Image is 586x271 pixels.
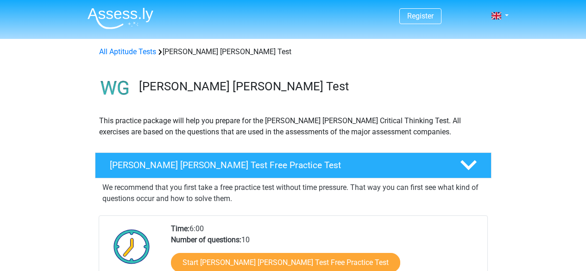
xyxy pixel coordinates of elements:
[95,69,135,108] img: watson glaser test
[99,47,156,56] a: All Aptitude Tests
[407,12,434,20] a: Register
[99,115,487,138] p: This practice package will help you prepare for the [PERSON_NAME] [PERSON_NAME] Critical Thinking...
[171,224,189,233] b: Time:
[88,7,153,29] img: Assessly
[171,235,241,244] b: Number of questions:
[91,152,495,178] a: [PERSON_NAME] [PERSON_NAME] Test Free Practice Test
[110,160,445,170] h4: [PERSON_NAME] [PERSON_NAME] Test Free Practice Test
[95,46,491,57] div: [PERSON_NAME] [PERSON_NAME] Test
[102,182,484,204] p: We recommend that you first take a free practice test without time pressure. That way you can fir...
[139,79,484,94] h3: [PERSON_NAME] [PERSON_NAME] Test
[108,223,155,270] img: Clock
